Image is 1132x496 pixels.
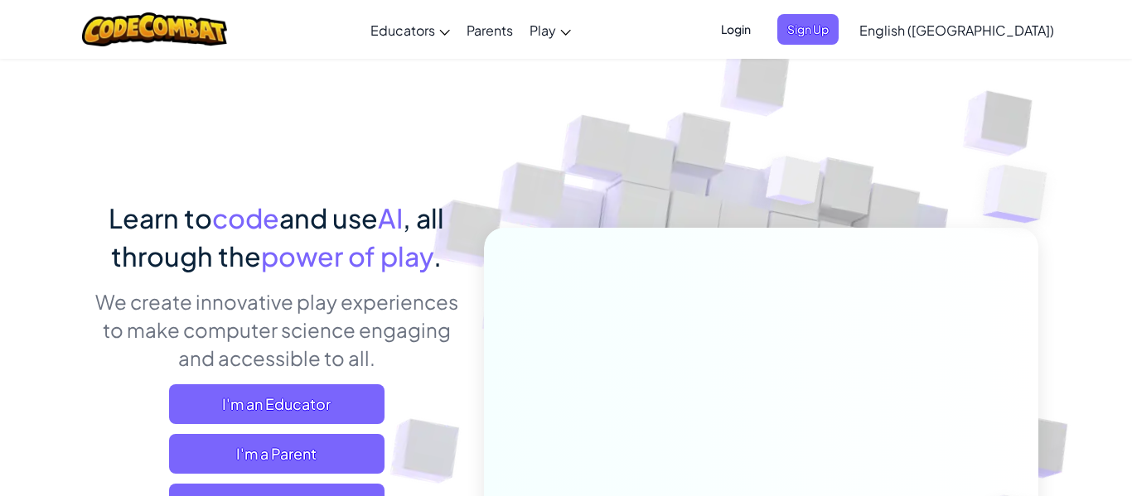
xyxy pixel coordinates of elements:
[169,434,385,474] a: I'm a Parent
[777,14,839,45] button: Sign Up
[851,7,1062,52] a: English ([GEOGRAPHIC_DATA])
[109,201,212,234] span: Learn to
[362,7,458,52] a: Educators
[433,239,442,272] span: .
[212,201,279,234] span: code
[711,14,761,45] button: Login
[950,124,1093,264] img: Overlap cubes
[261,239,433,272] span: power of play
[530,22,556,39] span: Play
[378,201,403,234] span: AI
[82,12,227,46] img: CodeCombat logo
[458,7,521,52] a: Parents
[94,287,459,372] p: We create innovative play experiences to make computer science engaging and accessible to all.
[735,123,854,247] img: Overlap cubes
[169,384,385,424] a: I'm an Educator
[521,7,579,52] a: Play
[859,22,1054,39] span: English ([GEOGRAPHIC_DATA])
[370,22,435,39] span: Educators
[279,201,378,234] span: and use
